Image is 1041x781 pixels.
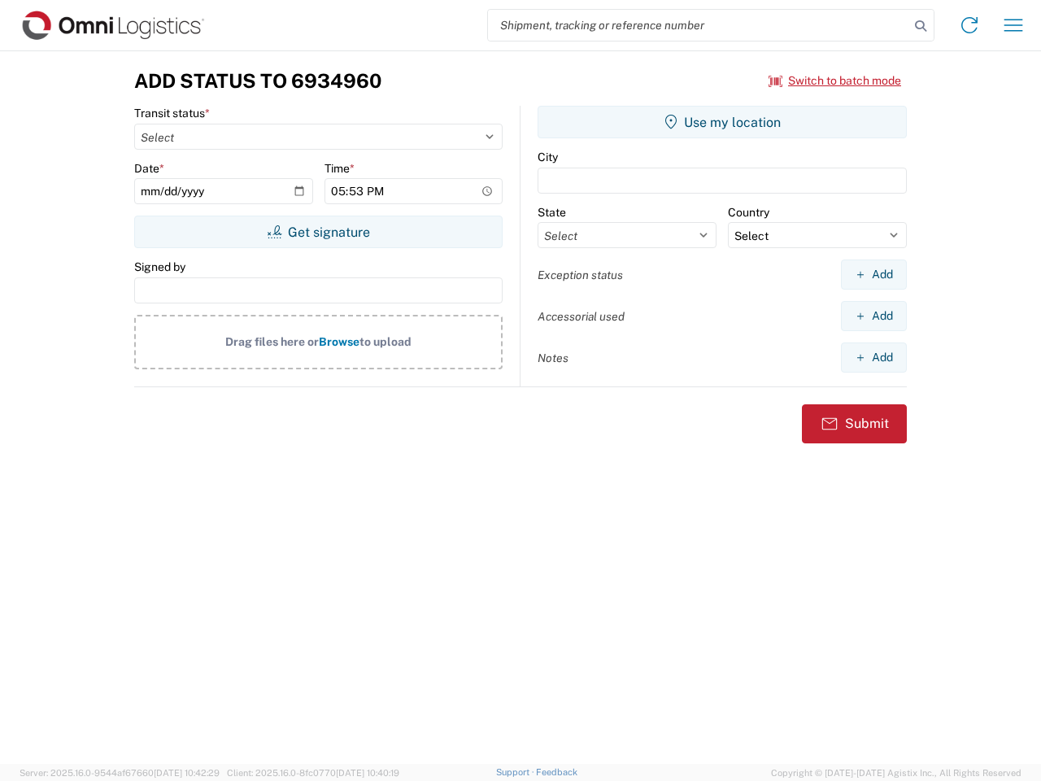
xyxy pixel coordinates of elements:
[154,768,220,778] span: [DATE] 10:42:29
[496,767,537,777] a: Support
[359,335,412,348] span: to upload
[538,106,907,138] button: Use my location
[225,335,319,348] span: Drag files here or
[841,343,907,373] button: Add
[134,69,381,93] h3: Add Status to 6934960
[728,205,769,220] label: Country
[134,260,185,274] label: Signed by
[227,768,399,778] span: Client: 2025.16.0-8fc0770
[538,351,568,365] label: Notes
[841,301,907,331] button: Add
[324,161,355,176] label: Time
[134,161,164,176] label: Date
[536,767,577,777] a: Feedback
[841,260,907,290] button: Add
[134,216,503,248] button: Get signature
[488,10,909,41] input: Shipment, tracking or reference number
[771,766,1021,780] span: Copyright © [DATE]-[DATE] Agistix Inc., All Rights Reserved
[538,268,623,282] label: Exception status
[538,150,558,164] label: City
[319,335,359,348] span: Browse
[769,68,901,94] button: Switch to batch mode
[538,205,566,220] label: State
[134,106,210,120] label: Transit status
[20,768,220,778] span: Server: 2025.16.0-9544af67660
[336,768,399,778] span: [DATE] 10:40:19
[538,309,625,324] label: Accessorial used
[802,404,907,443] button: Submit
